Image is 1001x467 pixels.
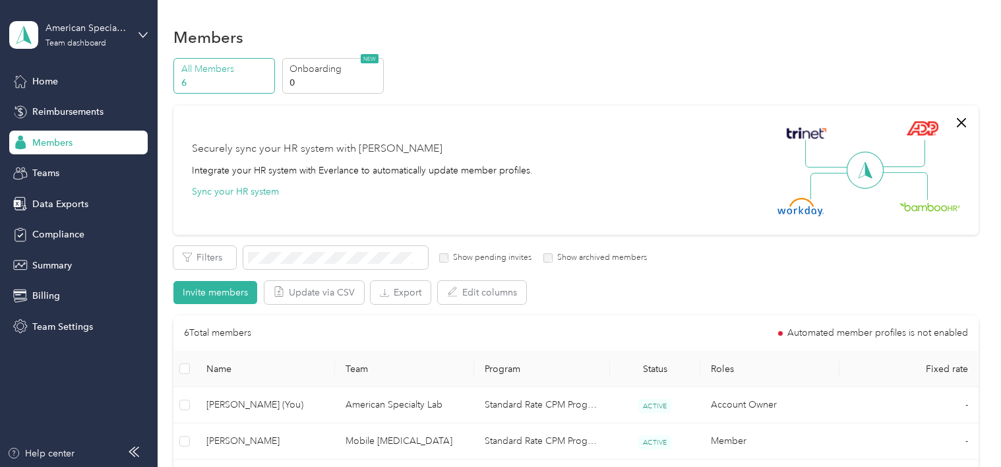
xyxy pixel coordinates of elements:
[839,351,979,387] th: Fixed rate
[7,447,75,460] button: Help center
[638,435,671,449] span: ACTIVE
[810,172,856,199] img: Line Left Down
[206,398,324,412] span: [PERSON_NAME] (You)
[32,75,58,88] span: Home
[553,252,647,264] label: Show archived members
[448,252,531,264] label: Show pending invites
[181,76,271,90] p: 6
[474,351,610,387] th: Program
[206,363,324,375] span: Name
[289,76,379,90] p: 0
[805,140,851,168] img: Line Left Up
[173,246,236,269] button: Filters
[438,281,526,304] button: Edit columns
[787,328,968,338] span: Automated member profiles is not enabled
[196,423,335,460] td: Veronica Sanchez
[196,351,335,387] th: Name
[173,30,243,44] h1: Members
[783,124,830,142] img: Trinet
[879,140,925,168] img: Line Right Up
[206,434,324,449] span: [PERSON_NAME]
[839,387,979,423] td: -
[181,62,271,76] p: All Members
[638,399,671,413] span: ACTIVE
[882,172,928,201] img: Line Right Down
[361,54,379,63] span: NEW
[777,198,824,216] img: Workday
[32,320,93,334] span: Team Settings
[196,387,335,423] td: Nicole Graziano (You)
[289,62,379,76] p: Onboarding
[335,423,474,460] td: Mobile Phlebotomist
[45,40,106,47] div: Team dashboard
[192,185,279,199] button: Sync your HR system
[45,21,128,35] div: American Specialty Lab
[610,351,700,387] th: Status
[927,393,1001,467] iframe: Everlance-gr Chat Button Frame
[32,166,59,180] span: Teams
[700,351,839,387] th: Roles
[32,136,73,150] span: Members
[474,423,610,460] td: Standard Rate CPM Program
[371,281,431,304] button: Export
[335,387,474,423] td: American Specialty Lab
[32,259,72,272] span: Summary
[899,202,960,211] img: BambooHR
[184,326,251,340] p: 6 Total members
[906,121,938,136] img: ADP
[839,423,979,460] td: -
[32,289,60,303] span: Billing
[264,281,364,304] button: Update via CSV
[474,387,610,423] td: Standard Rate CPM Program
[700,423,839,460] td: Member
[173,281,257,304] button: Invite members
[192,164,533,177] div: Integrate your HR system with Everlance to automatically update member profiles.
[32,228,84,241] span: Compliance
[335,351,474,387] th: Team
[32,197,88,211] span: Data Exports
[32,105,104,119] span: Reimbursements
[192,141,442,157] div: Securely sync your HR system with [PERSON_NAME]
[700,387,839,423] td: Account Owner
